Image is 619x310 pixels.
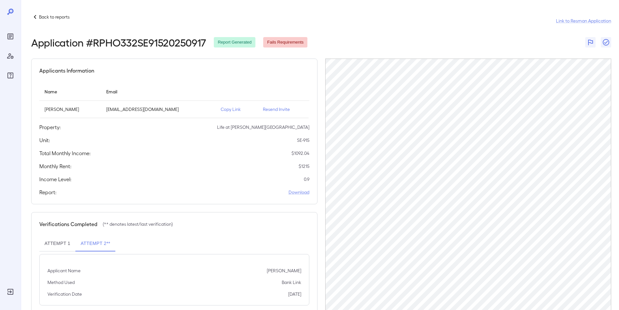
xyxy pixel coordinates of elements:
[221,106,252,113] p: Copy Link
[263,106,304,113] p: Resend Invite
[289,189,309,195] a: Download
[39,175,71,183] h5: Income Level:
[39,82,309,118] table: simple table
[47,267,81,274] p: Applicant Name
[282,279,301,286] p: Bank Link
[267,267,301,274] p: [PERSON_NAME]
[39,67,94,74] h5: Applicants Information
[263,39,307,46] span: Fails Requirements
[47,279,75,286] p: Method Used
[556,18,611,24] a: Link to Resman Application
[39,149,91,157] h5: Total Monthly Income:
[299,163,309,169] p: $ 1215
[304,176,309,182] p: 0.9
[39,220,97,228] h5: Verifications Completed
[5,51,16,61] div: Manage Users
[101,82,215,101] th: Email
[5,287,16,297] div: Log Out
[103,221,173,227] p: (** denotes latest/last verification)
[106,106,210,113] p: [EMAIL_ADDRESS][DOMAIN_NAME]
[75,236,115,251] button: Attempt 2**
[214,39,255,46] span: Report Generated
[217,124,309,130] p: Life at [PERSON_NAME][GEOGRAPHIC_DATA]
[291,150,309,156] p: $ 1092.04
[5,70,16,81] div: FAQ
[31,36,206,48] h2: Application # RPHO332SE91520250917
[601,37,611,47] button: Close Report
[39,188,57,196] h5: Report:
[585,37,596,47] button: Flag Report
[39,136,50,144] h5: Unit:
[45,106,96,113] p: [PERSON_NAME]
[39,162,71,170] h5: Monthly Rent:
[297,137,309,143] p: SE-915
[47,291,82,297] p: Verification Date
[39,236,75,251] button: Attempt 1
[39,123,61,131] h5: Property:
[288,291,301,297] p: [DATE]
[39,82,101,101] th: Name
[39,14,70,20] p: Back to reports
[5,31,16,42] div: Reports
